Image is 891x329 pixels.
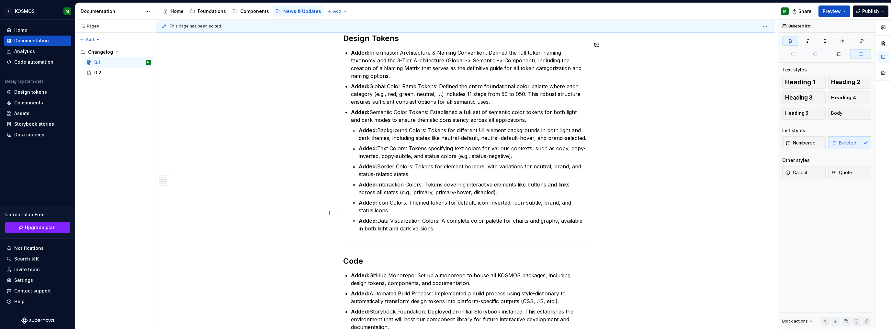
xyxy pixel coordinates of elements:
div: KOSMOS [15,8,35,15]
div: Design system data [5,79,43,84]
a: Components [230,6,272,16]
a: Data sources [4,130,71,140]
button: Heading 1 [782,76,826,89]
div: Components [14,100,43,106]
div: Invite team [14,266,39,273]
span: Callout [785,169,807,176]
div: Code automation [14,59,53,65]
button: Upgrade plan [5,222,70,233]
div: Storybook stories [14,121,54,127]
div: M [66,9,69,14]
strong: Added: [351,49,369,56]
button: Search ⌘K [4,254,71,264]
p: Semantic Color Tokens: Established a full set of semantic color tokens for both light and dark mo... [351,108,588,124]
button: Callout [782,166,826,179]
div: Home [14,27,27,33]
div: Foundations [198,8,226,15]
button: Notifications [4,243,71,253]
span: Upgrade plan [25,224,56,231]
div: M [783,9,786,14]
div: Documentation [81,8,142,15]
div: Block actions [782,317,814,326]
a: Design tokens [4,87,71,97]
div: Page tree [78,47,153,78]
strong: Added: [351,272,369,279]
button: Heading 3 [782,91,826,104]
span: Publish [862,8,879,15]
div: News & Updates [283,8,321,15]
button: Publish [853,5,888,17]
div: Help [14,298,25,305]
strong: Added: [359,218,377,224]
div: Block actions [782,319,808,324]
a: Foundations [187,6,229,16]
div: Pages [78,24,99,29]
div: Search ⌘K [14,256,39,262]
p: Background Colors: Tokens for different UI element backgrounds in both light and dark themes, inc... [359,126,588,142]
span: Add [333,9,341,14]
div: Settings [14,277,33,283]
div: Page tree [160,5,324,18]
a: Home [4,25,71,35]
a: Home [160,6,186,16]
button: Numbered [782,136,826,149]
div: Changelog [78,47,153,57]
div: Home [171,8,184,15]
div: Analytics [14,48,35,55]
div: Current plan : Free [5,211,70,218]
a: News & Updates [273,6,324,16]
button: Add [325,7,349,16]
span: Quote [831,169,852,176]
p: GitHub Monorepo: Set up a monorepo to house all KOSMOS packages, including design tokens, compone... [351,271,588,287]
p: Text Colors: Tokens specifying text colors for various contexts, such as copy, copy-inverted, cop... [359,144,588,160]
a: Storybook stories [4,119,71,129]
strong: Added: [359,199,377,206]
button: XKOSMOSM [1,4,74,18]
div: Text styles [782,67,807,73]
strong: Added: [359,127,377,133]
span: Numbered [785,140,816,146]
p: Data Visualization Colors: A complete color palette for charts and graphs, available in both ligh... [359,217,588,232]
p: Border Colors: Tokens for element borders, with variations for neutral, brand, and status-related... [359,163,588,178]
button: Share [789,5,816,17]
span: Heading 5 [785,110,808,116]
div: X [5,7,12,15]
p: Information Architecture & Naming Convention: Defined the full token naming taxonomy and the 3-Ti... [351,49,588,80]
button: Help [4,296,71,307]
a: Components [4,98,71,108]
span: Heading 4 [831,94,856,101]
a: 0.2 [84,68,153,78]
button: Quote [828,166,872,179]
h2: Design Tokens [343,33,588,44]
svg: Supernova Logo [21,317,54,324]
button: Body [828,107,872,120]
h2: Code [343,256,588,266]
span: Heading 2 [831,79,860,85]
strong: Added: [359,181,377,188]
div: 0.1 [94,59,100,66]
span: Share [798,8,812,15]
div: Documentation [14,37,49,44]
strong: Added: [359,163,377,170]
a: Code automation [4,57,71,67]
span: Add [86,37,94,42]
span: Preview [823,8,841,15]
span: This page has been edited. [169,24,222,29]
a: Assets [4,108,71,119]
div: Data sources [14,132,44,138]
strong: Added: [351,308,369,315]
div: 0.2 [94,69,101,76]
div: Notifications [14,245,44,251]
div: Other styles [782,157,810,164]
button: Add [78,35,102,44]
div: M [147,59,149,66]
a: Documentation [4,36,71,46]
p: Icon Colors: Themed tokens for default, icon-inverted, icon-subtle, brand, and status icons. [359,199,588,214]
strong: Added: [351,109,369,115]
div: Changelog [88,49,113,55]
div: Contact support [14,288,51,294]
a: Analytics [4,46,71,57]
div: Assets [14,110,29,117]
p: Global Color Ramp Tokens: Defined the entire foundational color palette where each category (e.g.... [351,82,588,106]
